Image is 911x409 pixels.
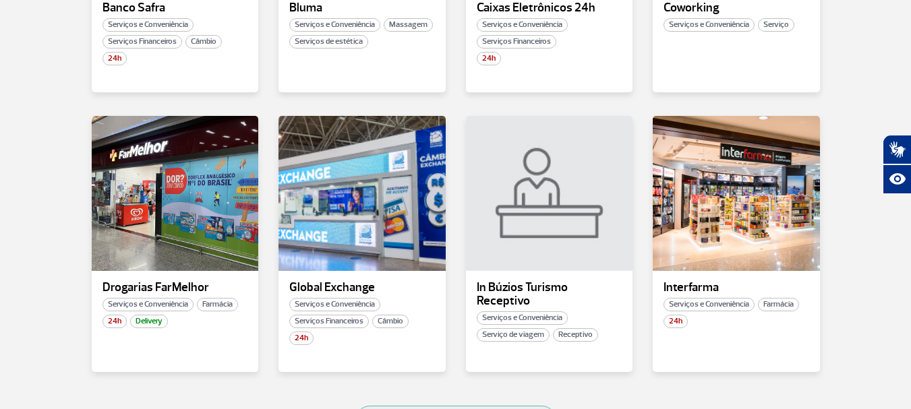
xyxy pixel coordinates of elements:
[289,315,369,328] span: Serviços Financeiros
[289,18,380,32] span: Serviços e Conveniência
[664,298,755,311] span: Serviços e Conveniência
[883,164,911,194] button: Abrir recursos assistivos.
[197,298,238,311] span: Farmácia
[372,315,409,328] span: Câmbio
[289,1,435,15] p: Bluma
[102,1,248,15] p: Banco Safra
[384,18,433,32] span: Massagem
[477,328,550,342] span: Serviço de viagem
[758,298,799,311] span: Farmácia
[289,281,435,294] p: Global Exchange
[477,35,556,49] span: Serviços Financeiros
[664,315,688,328] span: 24h
[102,298,194,311] span: Serviços e Conveniência
[664,1,809,15] p: Coworking
[102,18,194,32] span: Serviços e Conveniência
[102,52,127,65] span: 24h
[664,281,809,294] p: Interfarma
[477,18,568,32] span: Serviços e Conveniência
[553,328,598,342] span: Receptivo
[289,332,314,345] span: 24h
[477,1,622,15] p: Caixas Eletrônicos 24h
[289,298,380,311] span: Serviços e Conveniência
[477,311,568,325] span: Serviços e Conveniência
[289,35,368,49] span: Serviços de estética
[102,35,182,49] span: Serviços Financeiros
[883,135,911,194] div: Plugin de acessibilidade da Hand Talk.
[102,315,127,328] span: 24h
[664,18,755,32] span: Serviços e Conveniência
[758,18,794,32] span: Serviço
[883,135,911,164] button: Abrir tradutor de língua de sinais.
[102,281,248,294] p: Drogarias FarMelhor
[185,35,222,49] span: Câmbio
[130,315,168,328] span: Delivery
[477,52,501,65] span: 24h
[477,281,622,308] p: In Búzios Turismo Receptivo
